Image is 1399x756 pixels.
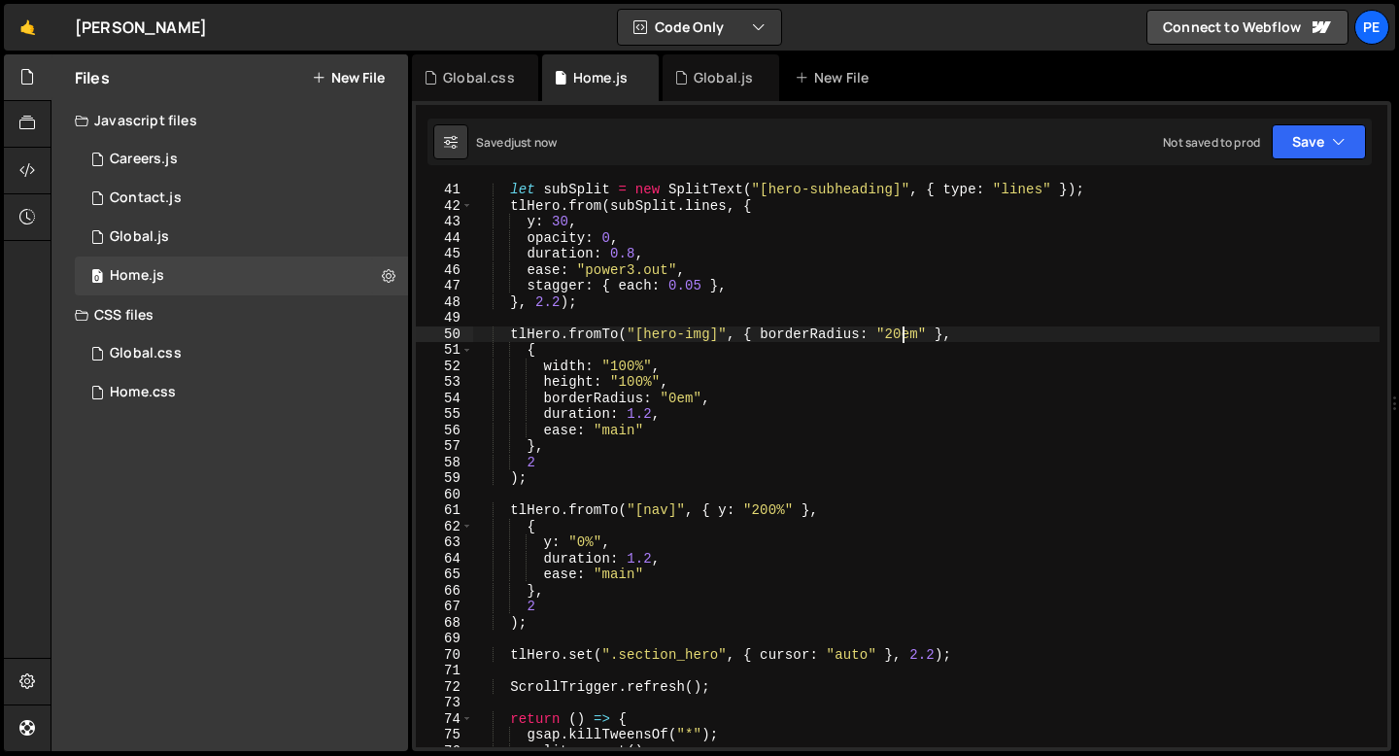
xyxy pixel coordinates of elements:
[416,519,473,535] div: 62
[75,373,408,412] div: 17084/47049.css
[416,695,473,711] div: 73
[110,189,182,207] div: Contact.js
[416,599,473,615] div: 67
[618,10,781,45] button: Code Only
[416,198,473,215] div: 42
[110,267,164,285] div: Home.js
[416,310,473,326] div: 49
[110,384,176,401] div: Home.css
[416,342,473,359] div: 51
[1163,134,1260,151] div: Not saved to prod
[75,179,408,218] div: 17084/47191.js
[416,214,473,230] div: 43
[75,67,110,88] h2: Files
[75,218,408,257] div: 17084/47048.js
[416,631,473,647] div: 69
[75,140,408,179] div: 17084/47187.js
[1146,10,1348,45] a: Connect to Webflow
[75,257,408,295] div: 17084/47047.js
[416,262,473,279] div: 46
[416,455,473,471] div: 58
[416,534,473,551] div: 63
[416,487,473,503] div: 60
[416,359,473,375] div: 52
[416,182,473,198] div: 41
[416,326,473,343] div: 50
[110,228,169,246] div: Global.js
[416,246,473,262] div: 45
[511,134,557,151] div: just now
[312,70,385,86] button: New File
[694,68,753,87] div: Global.js
[573,68,628,87] div: Home.js
[416,502,473,519] div: 61
[416,679,473,696] div: 72
[416,647,473,664] div: 70
[416,423,473,439] div: 56
[91,270,103,286] span: 0
[416,230,473,247] div: 44
[795,68,876,87] div: New File
[443,68,515,87] div: Global.css
[416,551,473,567] div: 64
[416,663,473,679] div: 71
[416,567,473,583] div: 65
[416,438,473,455] div: 57
[75,334,408,373] div: 17084/47050.css
[416,583,473,600] div: 66
[1354,10,1389,45] a: Pe
[110,345,182,362] div: Global.css
[51,101,408,140] div: Javascript files
[4,4,51,51] a: 🤙
[51,295,408,334] div: CSS files
[416,615,473,632] div: 68
[416,727,473,743] div: 75
[110,151,178,168] div: Careers.js
[416,374,473,391] div: 53
[416,711,473,728] div: 74
[416,470,473,487] div: 59
[416,406,473,423] div: 55
[416,391,473,407] div: 54
[1272,124,1366,159] button: Save
[416,294,473,311] div: 48
[476,134,557,151] div: Saved
[75,16,207,39] div: [PERSON_NAME]
[416,278,473,294] div: 47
